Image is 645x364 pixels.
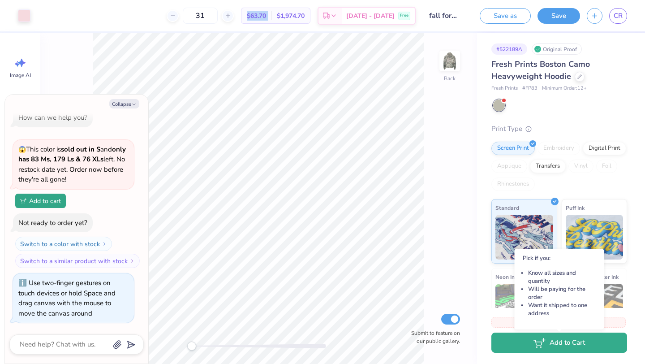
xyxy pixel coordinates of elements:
[18,278,116,318] div: Use two-finger gestures on touch devices or hold Space and drag canvas with the mouse to move the...
[102,241,107,247] img: Switch to a color with stock
[18,145,126,184] span: This color is and left. No restock date yet. Order now before they're all gone!
[583,142,626,155] div: Digital Print
[537,8,580,24] button: Save
[495,203,519,212] span: Standard
[530,160,566,173] div: Transfers
[523,254,596,262] p: Pick if you:
[491,333,627,353] button: Add to Cart
[183,8,218,24] input: – –
[528,285,596,301] li: Will be paying for the order
[609,8,627,24] a: CR
[568,160,593,173] div: Vinyl
[400,13,408,19] span: Free
[441,52,459,70] img: Back
[129,258,135,264] img: Switch to a similar product with stock
[15,194,66,208] button: Add to cart
[18,113,87,122] div: How can we help you?
[444,74,456,82] div: Back
[61,145,100,154] strong: sold out in S
[495,284,553,329] img: Neon Ink
[528,269,596,285] li: Know all sizes and quantity
[422,7,466,25] input: Untitled Design
[542,85,587,92] span: Minimum Order: 12 +
[495,215,553,260] img: Standard
[20,198,26,204] img: Add to cart
[406,329,460,345] label: Submit to feature on our public gallery.
[566,215,623,260] img: Puff Ink
[491,124,627,134] div: Print Type
[187,342,196,351] div: Accessibility label
[346,11,395,21] span: [DATE] - [DATE]
[495,272,517,282] span: Neon Ink
[491,85,518,92] span: Fresh Prints
[491,178,535,191] div: Rhinestones
[491,142,535,155] div: Screen Print
[522,85,537,92] span: # FP83
[109,99,139,108] button: Collapse
[614,11,623,21] span: CR
[532,43,582,55] div: Original Proof
[15,237,112,251] button: Switch to a color with stock
[566,203,585,212] span: Puff Ink
[491,160,527,173] div: Applique
[491,59,590,82] span: Fresh Prints Boston Camo Heavyweight Hoodie
[18,218,87,227] div: Not ready to order yet?
[15,254,140,268] button: Switch to a similar product with stock
[247,11,266,21] span: $63.70
[491,43,527,55] div: # 522189A
[537,142,580,155] div: Embroidery
[277,11,305,21] span: $1,974.70
[528,301,596,317] li: Want it shipped to one address
[10,72,31,79] span: Image AI
[480,8,531,24] button: Save as
[596,160,617,173] div: Foil
[18,145,26,154] span: 😱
